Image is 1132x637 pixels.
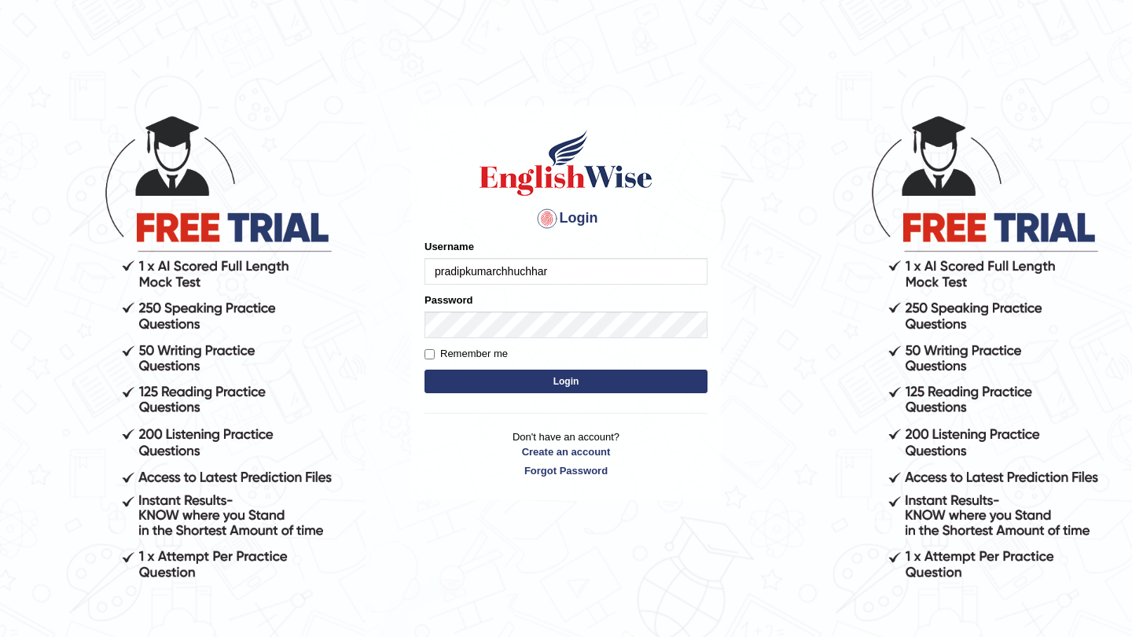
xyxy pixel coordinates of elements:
p: Don't have an account? [424,429,707,478]
label: Remember me [424,346,508,362]
a: Create an account [424,444,707,459]
label: Password [424,293,472,307]
h4: Login [424,206,707,231]
img: Logo of English Wise sign in for intelligent practice with AI [476,127,656,198]
a: Forgot Password [424,463,707,478]
input: Remember me [424,349,435,359]
button: Login [424,370,707,393]
label: Username [424,239,474,254]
